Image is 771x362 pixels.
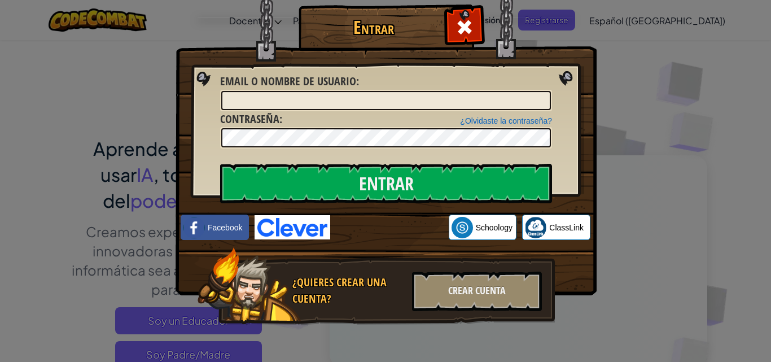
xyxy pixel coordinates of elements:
[220,111,282,128] label: :
[301,18,445,37] h1: Entrar
[525,217,546,238] img: classlink-logo-small.png
[292,274,405,307] div: ¿Quieres crear una cuenta?
[220,111,279,127] span: Contraseña
[208,222,242,233] span: Facebook
[220,73,356,89] span: Email o Nombre de usuario
[549,222,584,233] span: ClassLink
[330,215,449,240] iframe: Botón de Acceder con Google
[460,116,552,125] a: ¿Olvidaste la contraseña?
[183,217,205,238] img: facebook_small.png
[255,215,330,239] img: clever-logo-blue.png
[220,164,552,203] input: Entrar
[220,73,359,90] label: :
[412,272,542,311] div: Crear Cuenta
[452,217,473,238] img: schoology.png
[476,222,512,233] span: Schoology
